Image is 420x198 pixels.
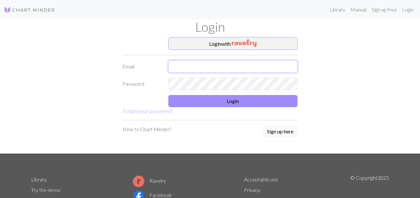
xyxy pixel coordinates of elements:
label: Password [119,78,164,90]
a: Sign up free [369,3,399,16]
button: Sign up here [263,125,298,138]
label: Email [119,60,164,73]
a: Library [327,3,348,16]
img: Ravelry logo [133,176,144,187]
a: Try the demo [31,187,60,193]
button: Loginwith [168,37,298,50]
a: Facebook [133,192,172,198]
a: Privacy [244,187,260,193]
img: Logo [4,6,55,14]
a: Ravelry [133,178,166,184]
a: Manual [348,3,369,16]
button: Login [168,95,298,107]
img: Ravelry [232,39,256,47]
a: Library [31,176,47,182]
p: New to Chart Minder? [122,125,172,133]
a: Forgot your password? [122,108,172,114]
h1: Login [27,19,393,35]
a: Login [399,3,416,16]
a: Acceptable use [244,176,278,182]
